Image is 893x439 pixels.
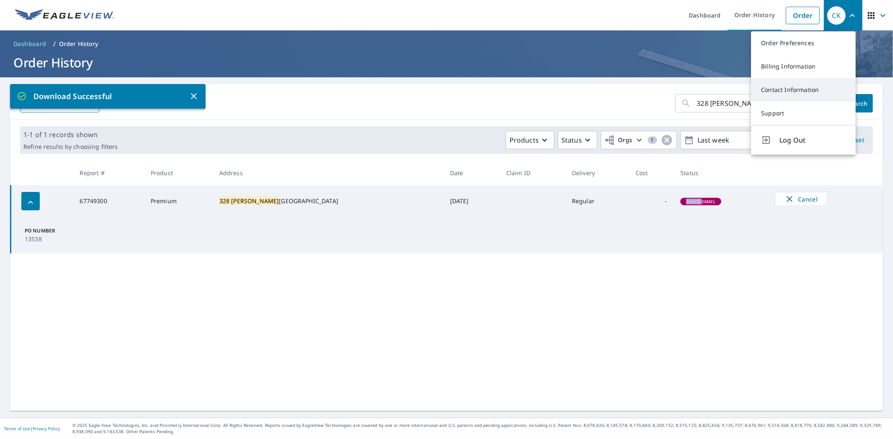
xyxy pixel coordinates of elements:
p: 13538 [25,235,72,243]
p: | [4,426,60,431]
div: CK [827,6,846,25]
button: Products [506,131,554,149]
button: Search [843,94,873,112]
td: 67749300 [73,185,144,217]
th: Cost [629,161,674,185]
td: Regular [565,185,629,217]
p: Products [510,135,539,145]
th: Delivery [565,161,629,185]
th: Report # [73,161,144,185]
img: EV Logo [15,9,114,22]
span: Cancel [784,194,818,204]
button: Cancel [775,192,827,206]
p: Download Successful [17,91,189,102]
li: / [53,39,56,49]
p: © 2025 Eagle View Technologies, Inc. and Pictometry International Corp. All Rights Reserved. Repo... [72,422,889,435]
span: Log Out [780,135,846,145]
span: Check Email [681,199,721,204]
h1: Order History [10,54,883,71]
button: Status [558,131,597,149]
p: 1-1 of 1 records shown [23,130,118,140]
th: Date [443,161,499,185]
span: 1 [648,137,657,143]
p: Refine results by choosing filters [23,143,118,151]
td: - [629,185,674,217]
input: Address, Report #, Claim ID, etc. [697,92,820,115]
a: Terms of Use [4,426,30,431]
span: Dashboard [13,40,46,48]
button: Orgs1 [601,131,677,149]
button: Reset [843,131,870,149]
button: Last week [680,131,806,149]
p: Last week [694,133,792,148]
span: Reset [846,135,866,145]
a: Order Preferences [751,31,856,55]
td: [DATE] [443,185,499,217]
th: Address [213,161,443,185]
button: Log Out [751,125,856,155]
a: Contact Information [751,78,856,102]
p: Status [561,135,582,145]
p: Order History [59,40,98,48]
p: PO Number [25,227,72,235]
nav: breadcrumb [10,37,883,51]
th: Claim ID [499,161,565,185]
td: Premium [144,185,213,217]
div: [GEOGRAPHIC_DATA] [219,197,437,205]
mark: 328 [PERSON_NAME] [219,197,279,205]
a: Privacy Policy [33,426,60,431]
a: Billing Information [751,55,856,78]
th: Status [674,161,768,185]
th: Product [144,161,213,185]
a: Order [786,7,820,24]
span: Search [849,100,866,107]
a: Dashboard [10,37,50,51]
span: Orgs [605,135,633,145]
a: Support [751,102,856,125]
